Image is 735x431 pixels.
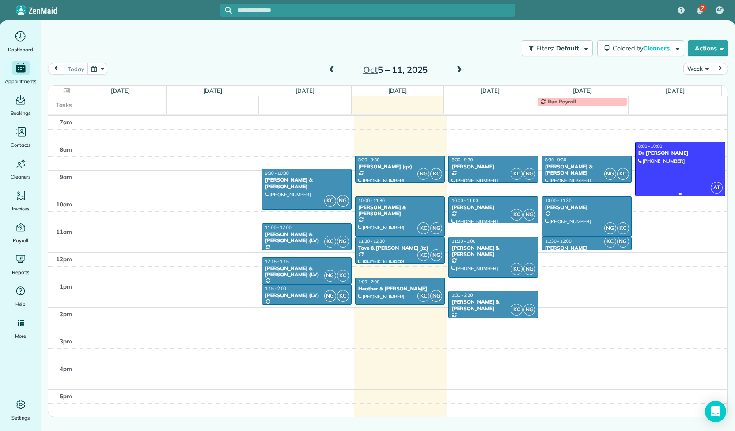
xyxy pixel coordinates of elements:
button: Actions [688,40,728,56]
span: NG [430,249,442,261]
span: NG [417,168,429,180]
button: Colored byCleaners [597,40,684,56]
div: [PERSON_NAME] & [PERSON_NAME] (LV) [265,265,349,278]
span: KC [337,270,349,282]
span: Contacts [11,141,30,149]
span: KC [617,168,629,180]
span: NG [324,290,336,302]
a: [DATE] [666,87,685,94]
span: KC [324,236,336,248]
span: 8:30 - 9:30 [358,157,379,163]
span: 9:00 - 10:30 [265,170,289,176]
span: 10:00 - 11:30 [545,198,572,203]
div: [PERSON_NAME] [545,245,629,251]
span: 10:00 - 11:30 [358,198,385,203]
div: Open Intercom Messenger [705,401,726,422]
span: NG [523,263,535,275]
a: Dashboard [4,29,38,54]
span: AT [716,7,723,14]
span: Cleaners [643,44,671,52]
span: 10:00 - 11:00 [451,198,478,203]
div: [PERSON_NAME] & [PERSON_NAME] [451,299,535,312]
span: 5pm [60,393,72,400]
span: Oct [363,64,378,75]
span: NG [617,236,629,248]
span: KC [417,290,429,302]
span: Dashboard [8,45,33,54]
span: 9am [60,173,72,180]
span: 7am [60,118,72,126]
span: 11:00 - 12:00 [265,225,292,230]
a: [DATE] [481,87,500,94]
div: [PERSON_NAME] & [PERSON_NAME] [358,204,442,217]
div: [PERSON_NAME] [545,204,629,210]
span: Settings [11,413,30,422]
span: KC [417,249,429,261]
span: Colored by [613,44,673,52]
h2: 5 – 11, 2025 [340,65,451,75]
span: 7 [701,4,704,11]
span: NG [523,209,535,221]
a: [DATE] [203,87,222,94]
a: Help [4,284,38,309]
span: 12:15 - 1:15 [265,259,289,264]
span: KC [511,168,523,180]
div: [PERSON_NAME] [451,164,535,170]
a: Settings [4,397,38,422]
span: NG [337,236,349,248]
span: Run Payroll [548,98,576,105]
button: today [64,63,88,75]
span: 11am [56,228,72,235]
span: 8am [60,146,72,153]
span: KC [417,222,429,234]
span: NG [324,270,336,282]
span: 12pm [56,256,72,263]
span: 1pm [60,283,72,290]
div: [PERSON_NAME] (qv) [358,164,442,170]
span: More [15,332,26,340]
button: Filters: Default [522,40,593,56]
div: [PERSON_NAME] (LV) [265,292,349,298]
span: NG [337,195,349,207]
button: Focus search [220,7,232,14]
span: 11:30 - 12:30 [358,238,385,244]
span: Cleaners [11,172,30,181]
span: 8:00 - 10:00 [638,143,662,149]
span: Help [15,300,26,309]
a: Contacts [4,125,38,149]
span: KC [511,304,523,316]
a: Invoices [4,188,38,213]
span: KC [511,209,523,221]
span: Appointments [5,77,37,86]
span: NG [523,168,535,180]
a: Reports [4,252,38,277]
span: 11:30 - 1:00 [451,238,475,244]
span: 10am [56,201,72,208]
a: Bookings [4,93,38,118]
span: NG [430,222,442,234]
button: next [712,63,728,75]
span: KC [617,222,629,234]
span: Invoices [12,204,30,213]
a: Payroll [4,220,38,245]
span: KC [604,236,616,248]
span: 8:30 - 9:30 [451,157,473,163]
span: 1:00 - 2:00 [358,279,379,285]
a: Appointments [4,61,38,86]
span: KC [324,195,336,207]
button: prev [48,63,64,75]
span: NG [430,290,442,302]
div: [PERSON_NAME] & [PERSON_NAME] [265,177,349,190]
span: 1:15 - 2:00 [265,286,286,291]
svg: Focus search [225,7,232,14]
div: Tove & [PERSON_NAME] (tc) [358,245,442,251]
span: 1:30 - 2:30 [451,292,473,298]
span: NG [523,304,535,316]
a: [DATE] [111,87,130,94]
a: Cleaners [4,156,38,181]
span: 2pm [60,310,72,317]
span: Bookings [11,109,31,118]
span: NG [604,222,616,234]
span: 11:30 - 12:00 [545,238,572,244]
div: [PERSON_NAME] & [PERSON_NAME] (LV) [265,231,349,244]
